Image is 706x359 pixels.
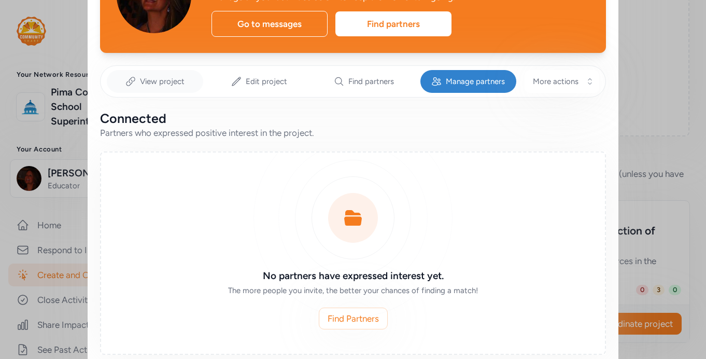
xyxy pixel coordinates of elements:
[533,76,578,87] span: More actions
[204,285,502,296] div: The more people you invite, the better your chances of finding a match!
[100,110,606,127] div: Connected
[525,70,599,93] button: More actions
[319,308,387,329] a: Find Partners
[446,76,505,87] span: Manage partners
[328,312,379,325] span: Find Partners
[204,269,502,283] h3: No partners have expressed interest yet.
[335,11,451,36] div: Find partners
[348,76,394,87] span: Find partners
[211,11,328,37] div: Go to messages
[100,127,606,139] div: Partners who expressed positive interest in the project.
[319,308,388,329] button: Find Partners
[140,76,185,87] span: View project
[246,76,287,87] span: Edit project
